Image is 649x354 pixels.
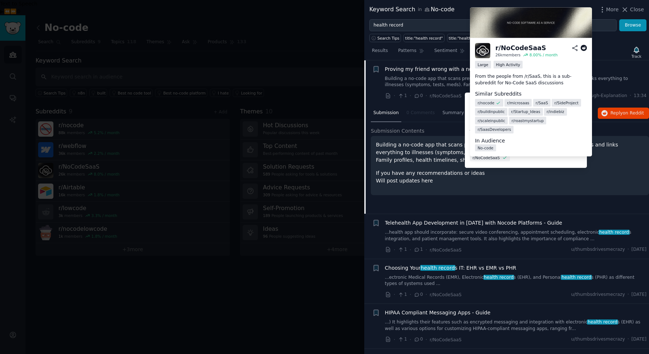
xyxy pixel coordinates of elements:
span: 13:34 [634,93,646,99]
a: Proving my friend wrong with a no-codehealth records app [385,65,534,73]
span: · [628,246,629,253]
button: Search Tips [369,34,401,42]
a: HIPAA Compliant Messaging Apps - Guide [385,309,491,317]
span: · [394,246,395,254]
button: More [599,6,619,13]
span: · [426,92,427,100]
a: ...) It highlights their features such as encrypted messaging and integration with electronicheal... [385,319,647,332]
a: Telehealth App Development in [DATE] with Nocode Platforms - Guide [385,219,562,227]
span: 1 [414,246,423,253]
span: · [464,92,466,100]
a: No-code [475,144,496,151]
span: · [426,336,427,343]
span: Proving my friend wrong with a no-code s app [385,65,534,73]
dt: Similar Subreddits [475,90,587,98]
span: 1 [398,336,407,343]
span: 1 [398,93,407,99]
span: r/ indiebiz [547,109,564,114]
a: ...health app should incorporate: secure video conferencing, appointment scheduling, electroniche... [385,229,647,242]
span: health record [587,319,618,325]
span: r/ SaaS [536,100,548,105]
span: 0 [414,336,423,343]
span: r/ Startup_Ideas [511,109,540,114]
span: health record [483,275,514,280]
span: r/ buildinpublic [478,109,505,114]
dt: In Audience [475,137,587,145]
span: Choosing Your s IT: EHR vs EMR vs PHR [385,264,516,272]
span: · [630,93,631,99]
span: Sentiment [434,48,457,54]
span: r/NoCodeSaaS [430,248,462,253]
span: 0 [414,93,423,99]
span: Patterns [398,48,416,54]
span: · [628,336,629,343]
span: u/thumbsdrivesmecrazy [571,291,625,298]
span: u/thumbsdrivesmecrazy [571,246,625,253]
span: on Reddit [623,110,644,116]
input: Try a keyword related to your business [369,19,617,32]
span: r/NoCodeSaaS [430,93,462,98]
span: r/ microsaas [507,100,529,105]
span: r/NoCodeSaaS [430,292,462,297]
a: Choosing Yourhealth records IT: EHR vs EMR vs PHR [385,264,516,272]
span: health record [420,265,455,271]
span: r/ SideProject [554,100,579,105]
span: Search Tips [377,36,399,41]
button: Track [629,45,644,60]
span: 1 [398,246,407,253]
span: · [628,291,629,298]
span: [DATE] [632,246,646,253]
span: 0 [414,291,423,298]
a: Results [369,45,390,60]
span: · [410,291,411,298]
span: [DATE] [632,336,646,343]
span: · [426,246,427,254]
span: · [394,291,395,298]
div: title:"health record" [405,36,443,41]
a: ...ectronic Medical Records (EMR), Electronichealth records (EHR), and Personalhealth records (PH... [385,274,647,287]
span: in [418,7,422,13]
a: Sentiment [432,45,467,60]
span: · [426,291,427,298]
span: u/T0ugh-Explanation [581,93,627,99]
span: Submission [373,110,399,116]
span: r/ SaasDevelopers [478,127,511,132]
div: title:"health record" AND title:"records" [449,36,523,41]
p: Building a no-code app that scans prescriptions, bills, reports, even med strip images and links ... [376,141,644,164]
a: title:"health record" AND title:"records" [447,34,525,42]
button: Close [621,6,644,13]
span: Reply [611,110,644,117]
span: r/NoCodeSaaS [472,155,500,160]
div: Keyword Search No-code [369,5,454,14]
button: Replyon Reddit [598,108,649,119]
span: Submission Contents [371,127,425,135]
span: · [394,92,395,100]
span: · [410,336,411,343]
span: health record [599,230,629,235]
button: Browse [619,19,646,32]
span: r/NoCodeSaaS [430,337,462,342]
span: r/ nocode [478,100,494,105]
a: Building a no-code app that scans prescriptions, bills, reports, even med strip images and links ... [385,76,647,88]
span: r/ scaleinpublic [478,118,505,123]
span: health record [561,275,592,280]
span: Results [372,48,388,54]
span: · [394,336,395,343]
span: r/ roastmystartup [512,118,544,123]
span: 1 [398,291,407,298]
span: Summary [442,110,464,116]
span: Close [630,6,644,13]
p: If you have any recommendations or ideas Will post updates here [376,169,644,185]
span: [DATE] [632,291,646,298]
div: Track [632,54,641,59]
a: title:"health record" [403,34,445,42]
span: More [606,6,619,13]
span: · [410,92,411,100]
span: · [410,246,411,254]
span: u/thumbsdrivesmecrazy [571,336,625,343]
a: Patterns [396,45,426,60]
